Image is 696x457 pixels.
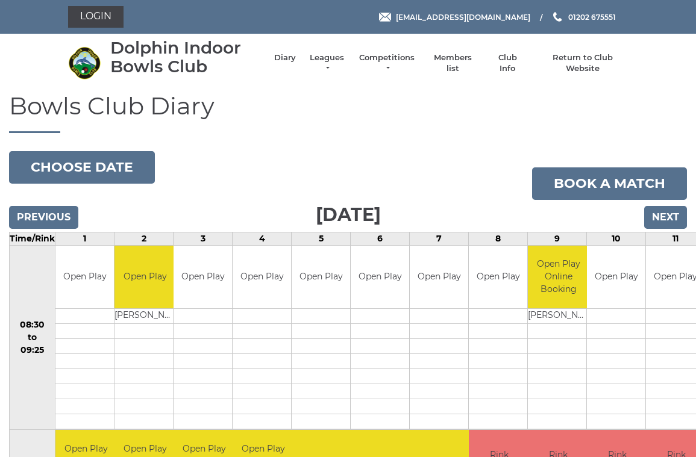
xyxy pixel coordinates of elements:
[428,52,478,74] a: Members list
[396,12,530,21] span: [EMAIL_ADDRESS][DOMAIN_NAME]
[292,246,350,309] td: Open Play
[644,206,687,229] input: Next
[410,246,468,309] td: Open Play
[553,12,562,22] img: Phone us
[469,246,527,309] td: Open Play
[68,6,124,28] a: Login
[532,167,687,200] a: Book a match
[587,232,646,245] td: 10
[174,232,233,245] td: 3
[358,52,416,74] a: Competitions
[55,246,114,309] td: Open Play
[528,309,589,324] td: [PERSON_NAME]
[528,232,587,245] td: 9
[568,12,616,21] span: 01202 675551
[469,232,528,245] td: 8
[308,52,346,74] a: Leagues
[55,232,114,245] td: 1
[233,246,291,309] td: Open Play
[351,246,409,309] td: Open Play
[233,232,292,245] td: 4
[537,52,628,74] a: Return to Club Website
[9,93,687,133] h1: Bowls Club Diary
[114,309,175,324] td: [PERSON_NAME]
[10,245,55,430] td: 08:30 to 09:25
[174,246,232,309] td: Open Play
[10,232,55,245] td: Time/Rink
[379,11,530,23] a: Email [EMAIL_ADDRESS][DOMAIN_NAME]
[9,206,78,229] input: Previous
[410,232,469,245] td: 7
[114,246,175,309] td: Open Play
[490,52,525,74] a: Club Info
[292,232,351,245] td: 5
[351,232,410,245] td: 6
[379,13,391,22] img: Email
[110,39,262,76] div: Dolphin Indoor Bowls Club
[68,46,101,79] img: Dolphin Indoor Bowls Club
[9,151,155,184] button: Choose date
[551,11,616,23] a: Phone us 01202 675551
[528,246,589,309] td: Open Play Online Booking
[587,246,645,309] td: Open Play
[114,232,174,245] td: 2
[274,52,296,63] a: Diary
